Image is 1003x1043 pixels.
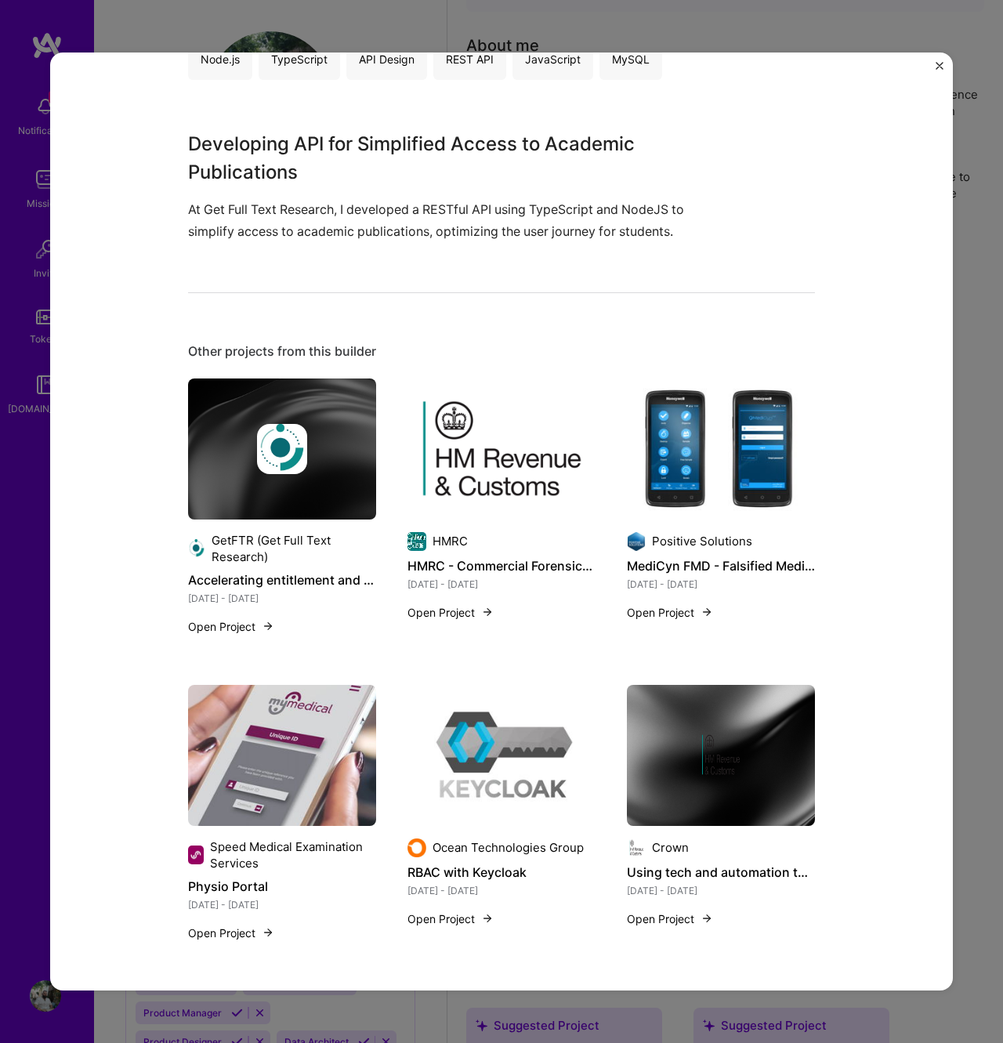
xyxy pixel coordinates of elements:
img: cover [188,378,376,520]
img: cover [627,685,815,826]
div: JavaScript [512,38,593,80]
button: Open Project [407,604,494,621]
div: GetFTR (Get Full Text Research) [212,532,376,565]
button: Open Project [407,911,494,927]
button: Open Project [627,604,713,621]
div: Ocean Technologies Group [433,839,584,856]
div: [DATE] - [DATE] [407,576,596,592]
img: arrow-right [262,926,274,939]
img: Company logo [257,424,307,474]
div: [DATE] - [DATE] [627,882,815,899]
img: Company logo [188,846,204,864]
img: Company logo [627,532,646,551]
img: arrow-right [262,620,274,632]
img: Company logo [188,539,205,558]
div: HMRC [433,533,468,549]
img: Company logo [407,532,426,551]
div: Other projects from this builder [188,343,815,360]
img: Company logo [627,838,646,857]
h4: Physio Portal [188,876,376,896]
div: Speed Medical Examination Services [210,838,376,871]
h4: MediCyn FMD - Falsified Medicines Directive [627,556,815,576]
div: [DATE] - [DATE] [627,576,815,592]
img: RBAC with Keycloak [407,685,596,826]
img: MediCyn FMD - Falsified Medicines Directive [627,378,815,520]
h4: RBAC with Keycloak [407,862,596,882]
img: Company logo [696,730,746,780]
div: REST API [433,38,506,80]
button: Open Project [188,925,274,941]
div: [DATE] - [DATE] [188,590,376,607]
button: Close [936,62,943,78]
div: [DATE] - [DATE] [407,882,596,899]
h4: Accelerating entitlement and access to academic journals and publications [188,570,376,590]
button: Open Project [188,618,274,635]
div: [DATE] - [DATE] [188,896,376,913]
img: Physio Portal [188,685,376,826]
h4: HMRC - Commercial Forensics Platform [407,556,596,576]
img: arrow-right [701,606,713,618]
div: TypeScript [259,38,340,80]
img: arrow-right [481,912,494,925]
h4: Using tech and automation to help fight corporate tax fraud [627,862,815,882]
div: Node.js [188,38,252,80]
img: arrow-right [701,912,713,925]
div: Crown [652,839,689,856]
p: At Get Full Text Research, I developed a RESTful API using TypeScript and NodeJS to simplify acce... [188,199,697,241]
img: Company logo [407,838,426,857]
div: API Design [346,38,427,80]
div: Positive Solutions [652,533,752,549]
div: MySQL [599,38,662,80]
img: arrow-right [481,606,494,618]
img: HMRC - Commercial Forensics Platform [407,378,596,520]
button: Open Project [627,911,713,927]
h3: Developing API for Simplified Access to Academic Publications [188,130,697,187]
